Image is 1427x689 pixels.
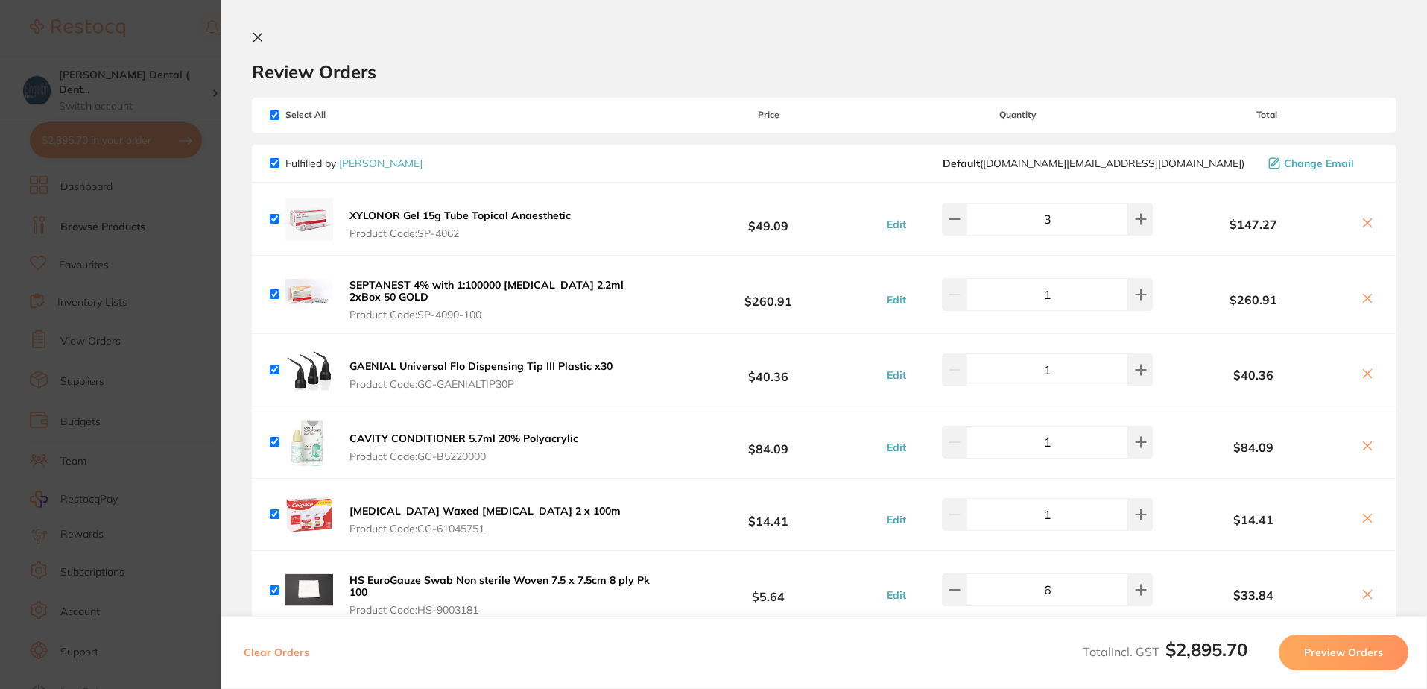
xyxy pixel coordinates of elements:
[657,356,879,384] b: $40.36
[657,280,879,308] b: $260.91
[1284,157,1354,169] span: Change Email
[1279,635,1408,670] button: Preview Orders
[1157,588,1351,602] b: $33.84
[1083,644,1247,659] span: Total Incl. GST
[349,573,650,599] b: HS EuroGauze Swab Non sterile Woven 7.5 x 7.5cm 8 ply Pk 100
[349,309,653,321] span: Product Code: SP-4090-100
[882,293,911,306] button: Edit
[339,157,423,170] a: [PERSON_NAME]
[882,441,911,454] button: Edit
[345,573,657,617] button: HS EuroGauze Swab Non sterile Woven 7.5 x 7.5cm 8 ply Pk 100 Product Code:HS-9003181
[1157,218,1351,231] b: $147.27
[349,450,578,462] span: Product Code: GC-B5220000
[349,359,613,373] b: GAENIAL Universal Flo Dispensing Tip III Plastic x30
[882,218,911,231] button: Edit
[943,157,980,170] b: Default
[657,205,879,233] b: $49.09
[349,504,621,517] b: [MEDICAL_DATA] Waxed [MEDICAL_DATA] 2 x 100m
[239,635,314,670] button: Clear Orders
[349,278,624,303] b: SEPTANEST 4% with 1:100000 [MEDICAL_DATA] 2.2ml 2xBox 50 GOLD
[1157,368,1351,382] b: $40.36
[882,513,911,526] button: Edit
[285,346,333,394] img: Z2dzbzJqcw
[345,504,625,535] button: [MEDICAL_DATA] Waxed [MEDICAL_DATA] 2 x 100m Product Code:CG-61045751
[285,491,333,538] img: N3oyYTN6aQ
[349,227,571,239] span: Product Code: SP-4062
[345,209,575,240] button: XYLONOR Gel 15g Tube Topical Anaesthetic Product Code:SP-4062
[882,368,911,382] button: Edit
[349,432,578,445] b: CAVITY CONDITIONER 5.7ml 20% Polyacrylic
[349,523,621,535] span: Product Code: CG-61045751
[345,432,583,463] button: CAVITY CONDITIONER 5.7ml 20% Polyacrylic Product Code:GC-B5220000
[349,209,571,222] b: XYLONOR Gel 15g Tube Topical Anaesthetic
[285,157,423,169] p: Fulfilled by
[285,195,333,243] img: eGQ2Yzk2bw
[1157,513,1351,526] b: $14.41
[345,359,617,391] button: GAENIAL Universal Flo Dispensing Tip III Plastic x30 Product Code:GC-GAENIALTIP30P
[349,378,613,390] span: Product Code: GC-GAENIALTIP30P
[285,271,333,318] img: ZWNra2dhcg
[1157,441,1351,454] b: $84.09
[657,429,879,456] b: $84.09
[879,110,1157,120] span: Quantity
[285,566,333,614] img: NTlobHVlOA
[943,157,1244,169] span: customer.care@henryschein.com.au
[1157,110,1378,120] span: Total
[349,604,653,616] span: Product Code: HS-9003181
[657,501,879,529] b: $14.41
[252,60,1396,83] h2: Review Orders
[1165,638,1247,661] b: $2,895.70
[657,576,879,604] b: $5.64
[882,588,911,602] button: Edit
[285,418,333,466] img: dTA5MzRwYQ
[345,278,657,321] button: SEPTANEST 4% with 1:100000 [MEDICAL_DATA] 2.2ml 2xBox 50 GOLD Product Code:SP-4090-100
[1157,293,1351,306] b: $260.91
[270,110,419,120] span: Select All
[657,110,879,120] span: Price
[1264,157,1378,170] button: Change Email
